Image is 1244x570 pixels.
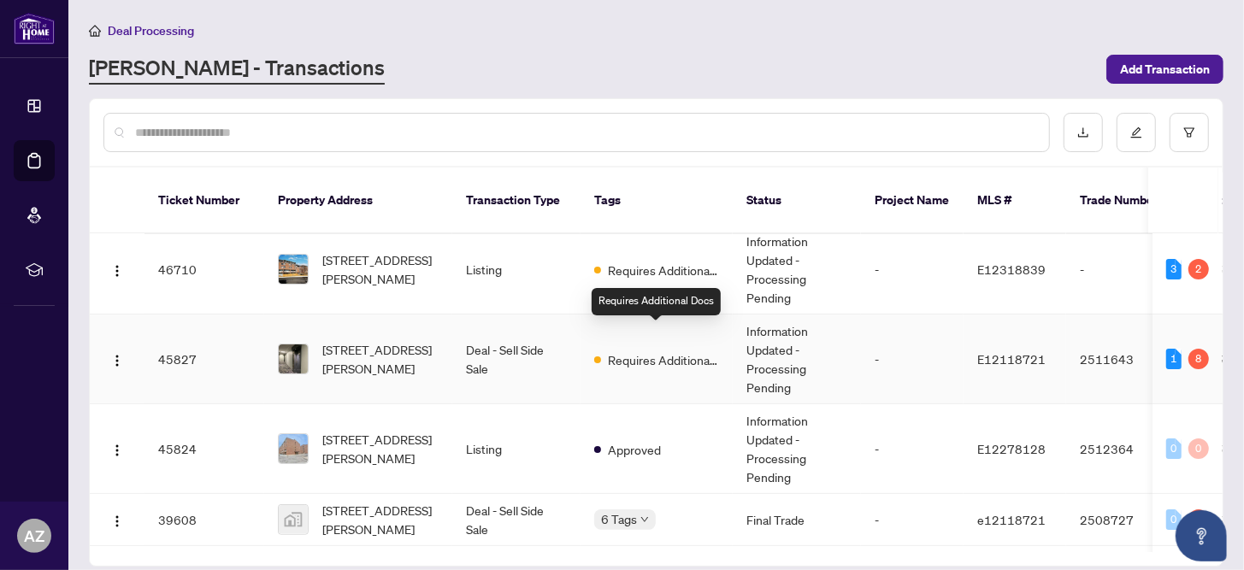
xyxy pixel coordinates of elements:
button: download [1064,113,1103,152]
th: Transaction Type [452,167,581,234]
button: filter [1170,113,1209,152]
button: Logo [103,506,131,533]
img: thumbnail-img [279,505,308,534]
div: 3 [1166,259,1182,279]
td: - [861,314,964,404]
img: Logo [110,354,124,367]
div: 2 [1188,259,1209,279]
span: AZ [24,524,44,548]
div: 0 [1188,438,1209,459]
td: 45827 [144,314,264,404]
div: 1 [1166,349,1182,369]
td: - [861,494,964,546]
button: Logo [103,435,131,462]
td: 46710 [144,225,264,314]
th: Trade Number [1066,167,1186,234]
img: thumbnail-img [279,255,308,284]
button: Open asap [1176,510,1227,561]
button: edit [1117,113,1156,152]
span: Requires Additional Docs [608,350,719,369]
td: - [861,404,964,494]
span: E12318839 [977,261,1046,277]
span: [STREET_ADDRESS][PERSON_NAME] [322,501,439,538]
th: Tags [581,167,733,234]
img: Logo [110,444,124,457]
img: thumbnail-img [279,434,308,463]
td: Listing [452,404,581,494]
td: Deal - Sell Side Sale [452,494,581,546]
span: [STREET_ADDRESS][PERSON_NAME] [322,340,439,378]
td: Information Updated - Processing Pending [733,404,861,494]
th: Project Name [861,167,964,234]
td: 2508727 [1066,494,1186,546]
td: - [1066,225,1186,314]
img: thumbnail-img [279,344,308,373]
img: Logo [110,264,124,278]
td: 2512364 [1066,404,1186,494]
span: 6 Tags [601,509,637,529]
span: filter [1183,126,1195,138]
td: 2511643 [1066,314,1186,404]
td: Final Trade [733,494,861,546]
th: Status [733,167,861,234]
span: Requires Additional Docs [608,261,719,279]
span: edit [1130,126,1142,138]
span: Add Transaction [1120,56,1210,83]
span: [STREET_ADDRESS][PERSON_NAME] [322,250,439,288]
td: - [861,225,964,314]
span: Approved [608,440,661,459]
img: logo [14,13,55,44]
button: Logo [103,256,131,283]
th: Ticket Number [144,167,264,234]
th: Property Address [264,167,452,234]
div: 8 [1188,349,1209,369]
td: 39608 [144,494,264,546]
td: Listing [452,225,581,314]
div: 1 [1188,509,1209,530]
button: Add Transaction [1106,55,1223,84]
span: [STREET_ADDRESS][PERSON_NAME] [322,430,439,467]
td: Information Updated - Processing Pending [733,314,861,404]
td: Information Updated - Processing Pending [733,225,861,314]
th: MLS # [964,167,1066,234]
span: home [89,25,101,37]
span: e12118721 [977,512,1046,527]
div: 0 [1166,509,1182,530]
div: Requires Additional Docs [592,288,721,315]
span: E12278128 [977,441,1046,456]
td: Deal - Sell Side Sale [452,314,581,404]
div: 0 [1166,438,1182,459]
span: download [1077,126,1089,138]
a: [PERSON_NAME] - Transactions [89,54,385,85]
td: 45824 [144,404,264,494]
img: Logo [110,514,124,528]
button: Logo [103,345,131,373]
span: Deal Processing [108,23,194,38]
span: down [640,515,649,524]
span: E12118721 [977,351,1046,367]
